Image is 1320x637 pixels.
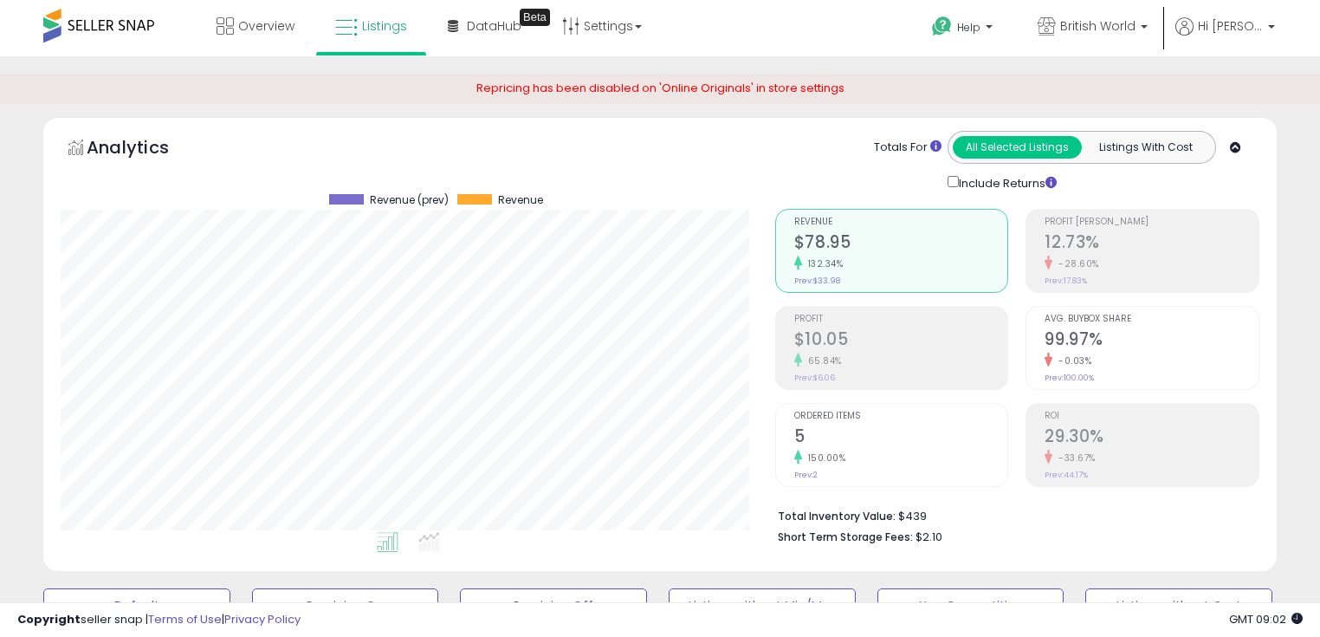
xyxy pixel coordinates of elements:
a: Terms of Use [148,611,222,627]
small: Prev: 100.00% [1045,373,1094,383]
div: Include Returns [935,172,1077,192]
button: Non Competitive [877,588,1064,623]
span: Revenue [498,194,543,206]
button: Listings without Cost [1085,588,1272,623]
span: British World [1060,17,1136,35]
small: Prev: $33.98 [794,276,840,286]
small: 150.00% [802,452,846,465]
span: Revenue [794,218,1008,227]
button: Listings without Min/Max [669,588,856,623]
small: -28.60% [1052,257,1099,270]
small: Prev: 2 [794,470,818,480]
button: Repricing On [252,588,439,623]
h2: $10.05 [794,329,1008,353]
span: Repricing has been disabled on 'Online Originals' in store settings [476,80,844,96]
small: 132.34% [802,257,844,270]
small: -0.03% [1052,354,1091,367]
a: Help [918,3,1010,56]
h2: 99.97% [1045,329,1259,353]
div: Tooltip anchor [520,9,550,26]
i: Get Help [931,16,953,37]
span: Profit [794,315,1008,324]
h2: $78.95 [794,232,1008,256]
small: -33.67% [1052,452,1096,465]
li: $439 [778,504,1246,525]
span: $2.10 [916,529,942,545]
b: Short Term Storage Fees: [778,530,913,544]
span: 2025-09-18 09:02 GMT [1229,611,1303,627]
div: seller snap | | [17,612,301,628]
span: Revenue (prev) [370,194,449,206]
button: Repricing Off [460,588,647,623]
span: ROI [1045,412,1259,421]
b: Total Inventory Value: [778,509,896,523]
div: Totals For [874,140,941,156]
span: Avg. Buybox Share [1045,315,1259,324]
span: Hi [PERSON_NAME] [1198,17,1263,35]
a: Privacy Policy [224,611,301,627]
span: DataHub [467,17,521,35]
h2: 29.30% [1045,426,1259,450]
span: Listings [362,17,407,35]
span: Help [957,20,980,35]
span: Ordered Items [794,412,1008,421]
span: Overview [238,17,294,35]
small: Prev: $6.06 [794,373,835,383]
small: Prev: 17.83% [1045,276,1087,286]
h2: 12.73% [1045,232,1259,256]
button: Default [43,588,230,623]
small: Prev: 44.17% [1045,470,1088,480]
h5: Analytics [87,135,203,164]
small: 65.84% [802,354,842,367]
h2: 5 [794,426,1008,450]
a: Hi [PERSON_NAME] [1175,17,1275,56]
button: Listings With Cost [1081,136,1210,159]
span: Profit [PERSON_NAME] [1045,218,1259,227]
button: All Selected Listings [953,136,1082,159]
strong: Copyright [17,611,81,627]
